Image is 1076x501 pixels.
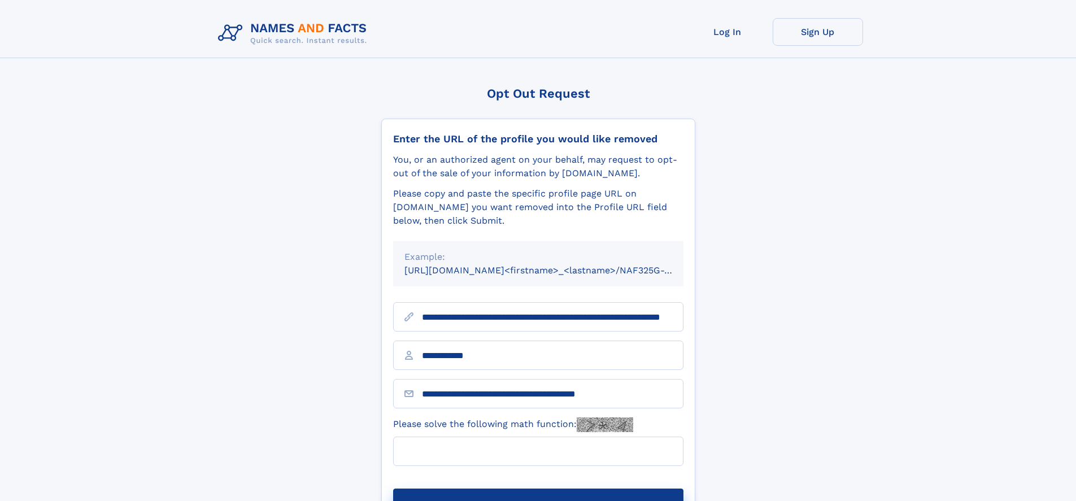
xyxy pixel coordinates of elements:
[393,153,683,180] div: You, or an authorized agent on your behalf, may request to opt-out of the sale of your informatio...
[393,133,683,145] div: Enter the URL of the profile you would like removed
[381,86,695,101] div: Opt Out Request
[404,265,705,276] small: [URL][DOMAIN_NAME]<firstname>_<lastname>/NAF325G-xxxxxxxx
[393,417,633,432] label: Please solve the following math function:
[393,187,683,228] div: Please copy and paste the specific profile page URL on [DOMAIN_NAME] you want removed into the Pr...
[214,18,376,49] img: Logo Names and Facts
[773,18,863,46] a: Sign Up
[682,18,773,46] a: Log In
[404,250,672,264] div: Example:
